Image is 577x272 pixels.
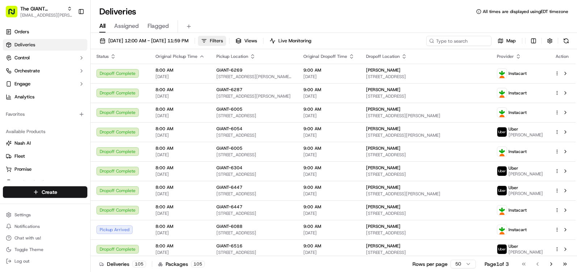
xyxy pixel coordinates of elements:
span: Create [42,188,57,196]
span: [STREET_ADDRESS] [216,230,292,236]
span: 9:00 AM [303,243,354,249]
button: The GIANT Company [20,5,64,12]
span: [STREET_ADDRESS] [216,152,292,158]
span: Assigned [114,22,139,30]
button: Promise [3,163,87,175]
span: API Documentation [69,105,116,112]
span: 8:00 AM [155,204,205,210]
span: Uber [508,126,518,132]
span: [STREET_ADDRESS] [366,152,485,158]
img: profile_instacart_ahold_partner.png [497,88,507,98]
span: 9:00 AM [303,106,354,112]
span: Promise [14,166,32,173]
span: [PERSON_NAME] [366,243,400,249]
span: 8:00 AM [155,184,205,190]
span: Uber [508,243,518,249]
button: Live Monitoring [266,36,315,46]
span: GIANT-6447 [216,204,242,210]
span: [DATE] [155,93,205,99]
span: Orders [14,29,29,35]
span: Control [14,55,30,61]
button: Views [232,36,260,46]
span: 8:00 AM [155,67,205,73]
span: 9:00 AM [303,126,354,132]
span: GIANT-6088 [216,224,242,229]
span: Fleet [14,153,25,160]
button: [DATE] 12:00 AM - [DATE] 11:59 PM [96,36,192,46]
span: [PERSON_NAME] [508,132,543,138]
span: 9:00 AM [303,224,354,229]
span: Log out [14,258,29,264]
span: [STREET_ADDRESS] [216,113,292,119]
img: profile_instacart_ahold_partner.png [497,69,507,78]
span: [DATE] [303,113,354,119]
span: Knowledge Base [14,105,55,112]
span: Dropoff Location [366,54,400,59]
span: [STREET_ADDRESS] [366,250,485,255]
span: Uber [508,165,518,171]
span: [DATE] [303,152,354,158]
img: profile_instacart_ahold_partner.png [497,225,507,234]
span: GIANT-6304 [216,165,242,171]
span: Uber [508,185,518,191]
span: Original Pickup Time [155,54,198,59]
span: [STREET_ADDRESS] [216,191,292,197]
div: 📗 [7,106,13,111]
a: 📗Knowledge Base [4,102,58,115]
span: [DATE] [303,171,354,177]
button: Fleet [3,150,87,162]
span: [DATE] 12:00 AM - [DATE] 11:59 PM [108,38,188,44]
span: 9:00 AM [303,165,354,171]
span: GIANT-6005 [216,106,242,112]
span: GIANT-6287 [216,87,242,93]
span: Filters [210,38,223,44]
span: Deliveries [14,42,35,48]
span: [DATE] [155,152,205,158]
input: Got a question? Start typing here... [19,47,130,54]
span: [DATE] [303,132,354,138]
span: 8:00 AM [155,126,205,132]
div: Action [555,54,570,59]
span: [DATE] [155,132,205,138]
span: Nash AI [14,140,31,146]
span: [STREET_ADDRESS] [366,74,485,80]
span: Chat with us! [14,235,41,241]
button: Start new chat [123,71,132,80]
p: Welcome 👋 [7,29,132,41]
button: Engage [3,78,87,90]
a: Fleet [6,153,84,160]
span: [DATE] [155,74,205,80]
div: Start new chat [25,69,119,76]
span: [STREET_ADDRESS] [366,171,485,177]
div: Favorites [3,109,87,120]
span: Provider [497,54,514,59]
button: Notifications [3,221,87,231]
span: Orchestrate [14,68,40,74]
div: 105 [191,261,205,267]
span: 9:00 AM [303,67,354,73]
button: Filters [198,36,226,46]
img: 1736555255976-a54dd68f-1ca7-489b-9aae-adbdc363a1c4 [7,69,20,82]
span: [STREET_ADDRESS] [216,211,292,216]
a: Product Catalog [6,179,84,186]
span: 9:00 AM [303,184,354,190]
span: [STREET_ADDRESS][PERSON_NAME] [216,93,292,99]
span: Pickup Location [216,54,248,59]
button: Log out [3,256,87,266]
span: [PERSON_NAME] [366,184,400,190]
span: Pylon [72,123,88,128]
button: [EMAIL_ADDRESS][PERSON_NAME][DOMAIN_NAME] [20,12,72,18]
span: GIANT-6054 [216,126,242,132]
span: [DATE] [303,93,354,99]
span: [PERSON_NAME] [366,165,400,171]
div: Deliveries [99,260,146,268]
button: Product Catalog [3,177,87,188]
img: profile_uber_ahold_partner.png [497,245,507,254]
a: Deliveries [3,39,87,51]
span: [STREET_ADDRESS] [366,93,485,99]
p: Rows per page [412,260,448,268]
button: Map [494,36,519,46]
span: [DATE] [303,250,354,255]
span: GIANT-6447 [216,184,242,190]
